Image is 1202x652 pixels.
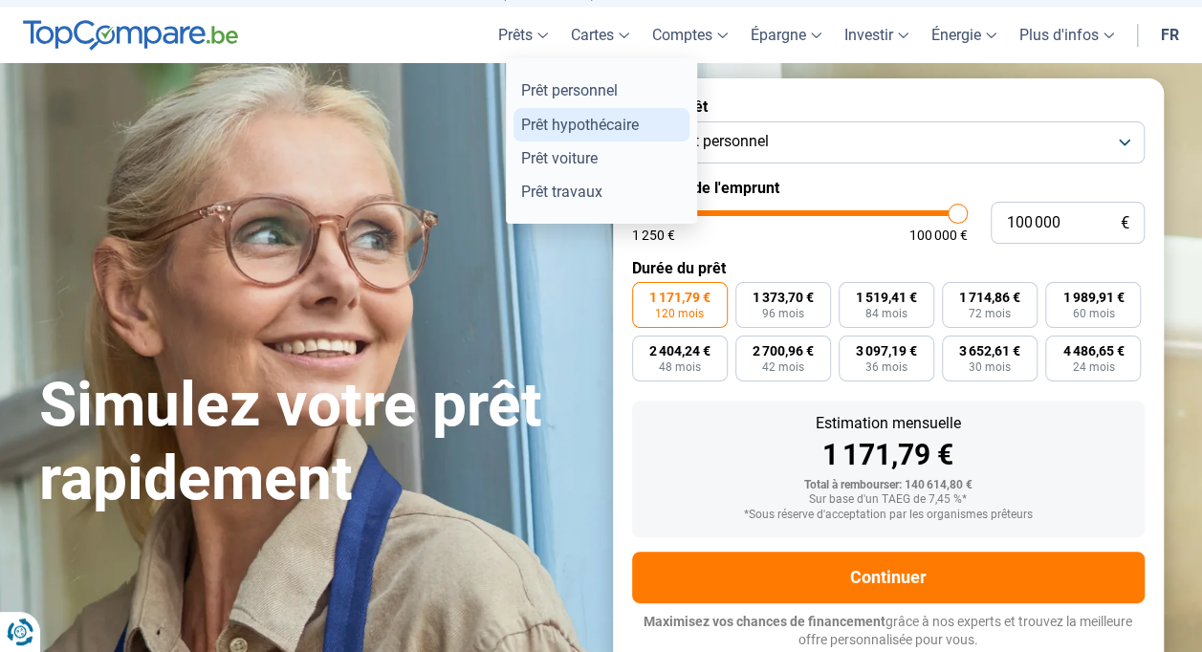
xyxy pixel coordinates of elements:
span: 2 700,96 € [753,344,814,358]
span: 24 mois [1072,361,1114,373]
span: 72 mois [969,308,1011,319]
p: grâce à nos experts et trouvez la meilleure offre personnalisée pour vous. [632,613,1145,650]
a: Prêt voiture [514,141,689,175]
a: Énergie [920,7,1008,63]
span: 42 mois [762,361,804,373]
span: 4 486,65 € [1062,344,1124,358]
label: But du prêt [632,98,1145,116]
span: 1 171,79 € [649,291,710,304]
span: € [1121,215,1129,231]
span: 36 mois [865,361,907,373]
span: 120 mois [655,308,704,319]
label: Montant de l'emprunt [632,179,1145,197]
a: Prêts [487,7,559,63]
span: 1 250 € [632,228,675,242]
span: Prêt personnel [672,131,769,152]
span: 1 519,41 € [856,291,917,304]
span: 100 000 € [909,228,968,242]
label: Durée du prêt [632,259,1145,277]
div: 1 171,79 € [647,441,1129,469]
span: 3 097,19 € [856,344,917,358]
span: 1 989,91 € [1062,291,1124,304]
img: TopCompare [23,20,238,51]
a: Investir [833,7,920,63]
span: 3 652,61 € [959,344,1020,358]
a: Prêt hypothécaire [514,108,689,141]
a: fr [1149,7,1191,63]
div: *Sous réserve d'acceptation par les organismes prêteurs [647,509,1129,522]
span: 60 mois [1072,308,1114,319]
div: Total à rembourser: 140 614,80 € [647,479,1129,492]
button: Prêt personnel [632,121,1145,163]
a: Plus d'infos [1008,7,1126,63]
span: 1 714,86 € [959,291,1020,304]
a: Prêt travaux [514,175,689,208]
a: Épargne [739,7,833,63]
span: 1 373,70 € [753,291,814,304]
button: Continuer [632,552,1145,603]
span: Maximisez vos chances de financement [644,614,885,629]
span: 84 mois [865,308,907,319]
span: 96 mois [762,308,804,319]
a: Cartes [559,7,641,63]
span: 30 mois [969,361,1011,373]
span: 2 404,24 € [649,344,710,358]
div: Sur base d'un TAEG de 7,45 %* [647,493,1129,507]
a: Prêt personnel [514,74,689,107]
a: Comptes [641,7,739,63]
div: Estimation mensuelle [647,416,1129,431]
span: 48 mois [659,361,701,373]
h1: Simulez votre prêt rapidement [39,369,590,516]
